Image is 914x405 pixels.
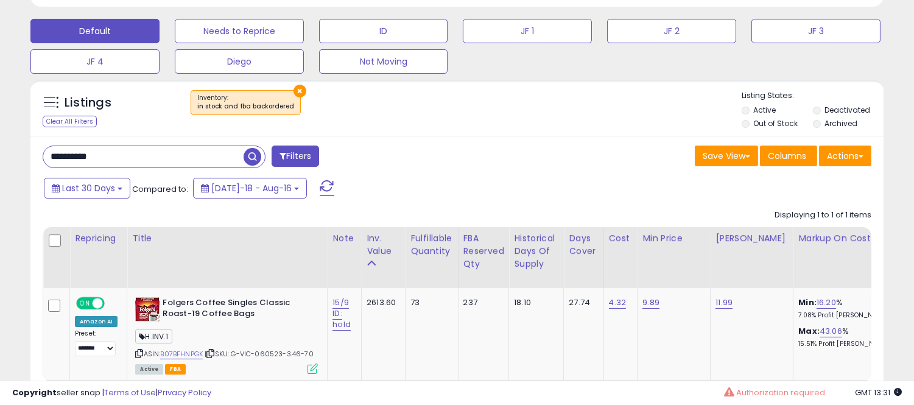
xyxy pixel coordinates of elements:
[715,297,733,309] a: 11.99
[819,146,871,166] button: Actions
[197,102,294,111] div: in stock and fba backordered
[332,232,356,245] div: Note
[294,85,306,97] button: ×
[607,19,736,43] button: JF 2
[135,364,163,375] span: All listings currently available for purchase on Amazon
[642,232,705,245] div: Min Price
[30,19,160,43] button: Default
[165,364,186,375] span: FBA
[158,387,211,398] a: Privacy Policy
[132,183,188,195] span: Compared to:
[798,232,904,245] div: Markup on Cost
[817,297,836,309] a: 16.20
[175,49,304,74] button: Diego
[193,178,307,199] button: [DATE]-18 - Aug-16
[642,297,659,309] a: 9.89
[44,178,130,199] button: Last 30 Days
[132,232,322,245] div: Title
[104,387,156,398] a: Terms of Use
[463,297,500,308] div: 237
[197,93,294,111] span: Inventory :
[75,329,118,357] div: Preset:
[514,232,558,270] div: Historical Days Of Supply
[768,150,806,162] span: Columns
[211,182,292,194] span: [DATE]-18 - Aug-16
[793,227,909,288] th: The percentage added to the cost of goods (COGS) that forms the calculator for Min & Max prices.
[410,297,448,308] div: 73
[319,19,448,43] button: ID
[715,232,788,245] div: [PERSON_NAME]
[775,210,871,221] div: Displaying 1 to 1 of 1 items
[160,349,203,359] a: B07BFHNPGK
[753,118,798,129] label: Out of Stock
[463,232,504,270] div: FBA Reserved Qty
[798,325,820,337] b: Max:
[751,19,881,43] button: JF 3
[753,105,776,115] label: Active
[65,94,111,111] h5: Listings
[609,297,627,309] a: 4.32
[135,297,160,322] img: 51xytkX2MzS._SL40_.jpg
[463,19,592,43] button: JF 1
[820,325,842,337] a: 43.06
[75,232,122,245] div: Repricing
[736,387,825,398] span: Authorization required
[824,118,857,129] label: Archived
[798,311,899,320] p: 7.08% Profit [PERSON_NAME]
[410,232,452,258] div: Fulfillable Quantity
[824,105,870,115] label: Deactivated
[742,90,884,102] p: Listing States:
[135,297,318,373] div: ASIN:
[75,316,118,327] div: Amazon AI
[43,116,97,127] div: Clear All Filters
[12,387,57,398] strong: Copyright
[367,232,400,258] div: Inv. value
[798,340,899,348] p: 15.51% Profit [PERSON_NAME]
[12,387,211,399] div: seller snap | |
[77,298,93,308] span: ON
[30,49,160,74] button: JF 4
[103,298,122,308] span: OFF
[272,146,319,167] button: Filters
[798,297,899,320] div: %
[609,232,633,245] div: Cost
[319,49,448,74] button: Not Moving
[569,232,598,258] div: Days Cover
[569,297,594,308] div: 27.74
[760,146,817,166] button: Columns
[62,182,115,194] span: Last 30 Days
[163,297,311,323] b: Folgers Coffee Singles Classic Roast-19 Coffee Bags
[695,146,758,166] button: Save View
[175,19,304,43] button: Needs to Reprice
[798,297,817,308] b: Min:
[332,297,351,331] a: 15/9 ID: hold
[514,297,554,308] div: 18.10
[855,387,902,398] span: 2025-09-16 13:31 GMT
[367,297,396,308] div: 2613.60
[135,329,172,343] span: H.INV.1
[798,326,899,348] div: %
[205,349,314,359] span: | SKU: G-VIC-060523-3.46-70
